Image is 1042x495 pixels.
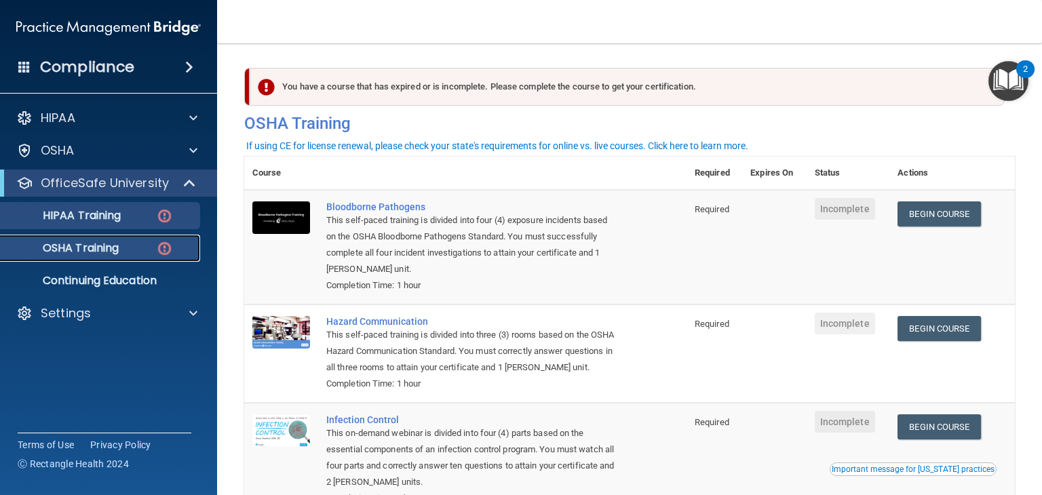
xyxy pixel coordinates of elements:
[830,462,997,476] button: Read this if you are a dental practitioner in the state of CA
[889,157,1015,190] th: Actions
[326,277,619,294] div: Completion Time: 1 hour
[898,316,980,341] a: Begin Course
[41,110,75,126] p: HIPAA
[687,157,742,190] th: Required
[16,142,197,159] a: OSHA
[244,139,750,153] button: If using CE for license renewal, please check your state's requirements for online vs. live cours...
[9,274,194,288] p: Continuing Education
[9,209,121,222] p: HIPAA Training
[695,319,729,329] span: Required
[244,157,318,190] th: Course
[40,58,134,77] h4: Compliance
[41,142,75,159] p: OSHA
[815,198,875,220] span: Incomplete
[326,316,619,327] a: Hazard Communication
[244,114,1015,133] h4: OSHA Training
[695,417,729,427] span: Required
[16,14,201,41] img: PMB logo
[988,61,1028,101] button: Open Resource Center, 2 new notifications
[832,465,995,473] div: Important message for [US_STATE] practices
[18,438,74,452] a: Terms of Use
[16,305,197,321] a: Settings
[156,240,173,257] img: danger-circle.6113f641.png
[742,157,806,190] th: Expires On
[326,201,619,212] a: Bloodborne Pathogens
[807,157,890,190] th: Status
[16,175,197,191] a: OfficeSafe University
[1023,69,1028,87] div: 2
[695,204,729,214] span: Required
[326,327,619,376] div: This self-paced training is divided into three (3) rooms based on the OSHA Hazard Communication S...
[156,207,173,224] img: danger-circle.6113f641.png
[808,406,1026,460] iframe: Drift Widget Chat Controller
[90,438,151,452] a: Privacy Policy
[16,110,197,126] a: HIPAA
[41,175,169,191] p: OfficeSafe University
[9,241,119,255] p: OSHA Training
[898,201,980,226] a: Begin Course
[250,68,1005,106] div: You have a course that has expired or is incomplete. Please complete the course to get your certi...
[246,141,748,151] div: If using CE for license renewal, please check your state's requirements for online vs. live cours...
[326,425,619,490] div: This on-demand webinar is divided into four (4) parts based on the essential components of an inf...
[258,79,275,96] img: exclamation-circle-solid-danger.72ef9ffc.png
[41,305,91,321] p: Settings
[326,376,619,392] div: Completion Time: 1 hour
[815,313,875,334] span: Incomplete
[18,457,129,471] span: Ⓒ Rectangle Health 2024
[326,212,619,277] div: This self-paced training is divided into four (4) exposure incidents based on the OSHA Bloodborne...
[326,414,619,425] a: Infection Control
